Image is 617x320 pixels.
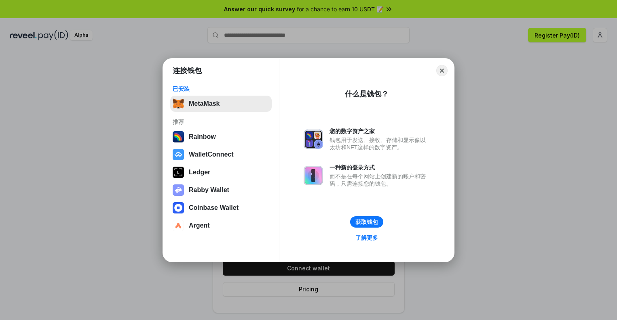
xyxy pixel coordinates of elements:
button: Argent [170,218,272,234]
button: Ledger [170,164,272,180]
img: svg+xml,%3Csvg%20width%3D%2228%22%20height%3D%2228%22%20viewBox%3D%220%200%2028%2028%22%20fill%3D... [173,149,184,160]
img: svg+xml,%3Csvg%20width%3D%22120%22%20height%3D%22120%22%20viewBox%3D%220%200%20120%20120%22%20fil... [173,131,184,142]
div: Rabby Wallet [189,186,229,194]
img: svg+xml,%3Csvg%20xmlns%3D%22http%3A%2F%2Fwww.w3.org%2F2000%2Fsvg%22%20fill%3D%22none%22%20viewBox... [173,184,184,196]
button: Rabby Wallet [170,182,272,198]
img: svg+xml,%3Csvg%20xmlns%3D%22http%3A%2F%2Fwww.w3.org%2F2000%2Fsvg%22%20fill%3D%22none%22%20viewBox... [304,130,323,149]
div: Argent [189,222,210,229]
div: 一种新的登录方式 [330,164,430,171]
div: 钱包用于发送、接收、存储和显示像以太坊和NFT这样的数字资产。 [330,136,430,151]
button: 获取钱包 [350,216,383,228]
img: svg+xml,%3Csvg%20width%3D%2228%22%20height%3D%2228%22%20viewBox%3D%220%200%2028%2028%22%20fill%3D... [173,220,184,231]
div: WalletConnect [189,151,234,158]
div: 什么是钱包？ [345,89,389,99]
h1: 连接钱包 [173,66,202,75]
div: Coinbase Wallet [189,204,239,211]
div: 您的数字资产之家 [330,128,430,135]
div: MetaMask [189,100,220,107]
div: 了解更多 [355,234,378,241]
div: 已安装 [173,85,269,92]
a: 了解更多 [351,232,383,243]
button: Close [436,65,448,76]
img: svg+xml,%3Csvg%20width%3D%2228%22%20height%3D%2228%22%20viewBox%3D%220%200%2028%2028%22%20fill%3D... [173,202,184,213]
div: 而不是在每个网站上创建新的账户和密码，只需连接您的钱包。 [330,173,430,187]
div: 获取钱包 [355,218,378,226]
div: Rainbow [189,133,216,140]
button: WalletConnect [170,146,272,163]
img: svg+xml,%3Csvg%20xmlns%3D%22http%3A%2F%2Fwww.w3.org%2F2000%2Fsvg%22%20width%3D%2228%22%20height%3... [173,167,184,178]
img: svg+xml,%3Csvg%20fill%3D%22none%22%20height%3D%2233%22%20viewBox%3D%220%200%2035%2033%22%20width%... [173,98,184,109]
button: MetaMask [170,96,272,112]
button: Rainbow [170,129,272,145]
div: 推荐 [173,118,269,125]
button: Coinbase Wallet [170,200,272,216]
div: Ledger [189,169,210,176]
img: svg+xml,%3Csvg%20xmlns%3D%22http%3A%2F%2Fwww.w3.org%2F2000%2Fsvg%22%20fill%3D%22none%22%20viewBox... [304,166,323,185]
